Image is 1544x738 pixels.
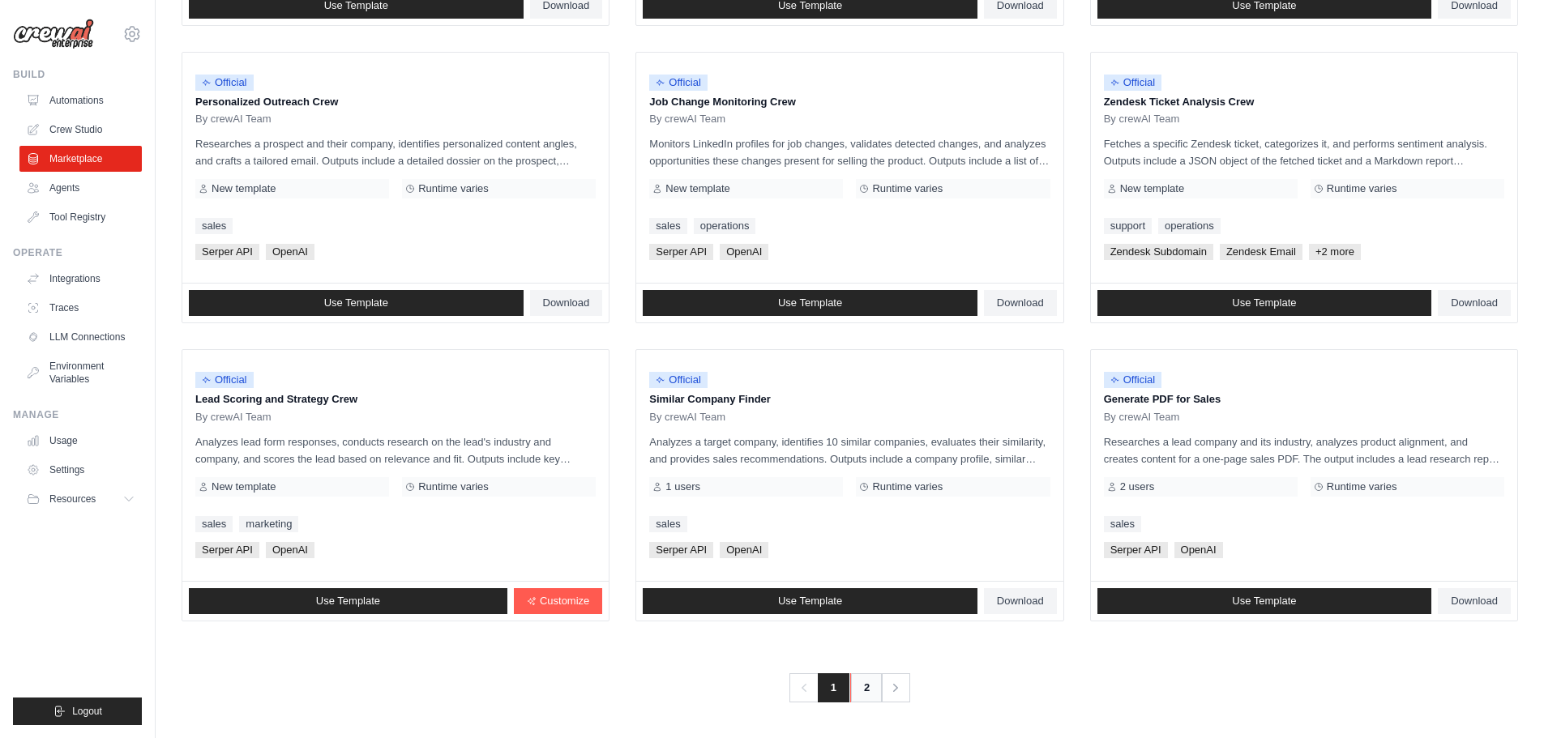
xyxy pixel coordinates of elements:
[1104,75,1162,91] span: Official
[195,113,272,126] span: By crewAI Team
[19,87,142,113] a: Automations
[1104,516,1141,532] a: sales
[1451,595,1498,608] span: Download
[13,408,142,421] div: Manage
[19,295,142,321] a: Traces
[778,296,842,309] span: Use Template
[1232,296,1296,309] span: Use Template
[1120,182,1184,195] span: New template
[649,244,713,260] span: Serper API
[720,244,768,260] span: OpenAI
[649,516,686,532] a: sales
[212,182,276,195] span: New template
[649,75,708,91] span: Official
[1104,542,1168,558] span: Serper API
[543,296,590,309] span: Download
[778,595,842,608] span: Use Template
[195,542,259,558] span: Serper API
[1104,94,1504,110] p: Zendesk Ticket Analysis Crew
[997,595,1044,608] span: Download
[872,182,943,195] span: Runtime varies
[1104,391,1504,407] p: Generate PDF for Sales
[665,182,729,195] span: New template
[1174,542,1223,558] span: OpenAI
[13,246,142,259] div: Operate
[19,353,142,392] a: Environment Variables
[195,391,596,407] p: Lead Scoring and Strategy Crew
[665,480,700,493] span: 1 users
[19,117,142,143] a: Crew Studio
[195,244,259,260] span: Serper API
[189,588,507,614] a: Use Template
[19,175,142,201] a: Agents
[19,457,142,483] a: Settings
[13,19,94,49] img: Logo
[195,411,272,424] span: By crewAI Team
[266,244,314,260] span: OpenAI
[19,266,142,292] a: Integrations
[694,218,756,234] a: operations
[1104,135,1504,169] p: Fetches a specific Zendesk ticket, categorizes it, and performs sentiment analysis. Outputs inclu...
[720,542,768,558] span: OpenAI
[643,588,977,614] a: Use Template
[649,391,1050,407] p: Similar Company Finder
[649,113,725,126] span: By crewAI Team
[19,486,142,512] button: Resources
[19,324,142,350] a: LLM Connections
[872,480,943,493] span: Runtime varies
[649,433,1050,467] p: Analyzes a target company, identifies 10 similar companies, evaluates their similarity, and provi...
[189,290,524,316] a: Use Template
[13,68,142,81] div: Build
[1220,244,1302,260] span: Zendesk Email
[49,493,96,506] span: Resources
[324,296,388,309] span: Use Template
[530,290,603,316] a: Download
[72,705,102,718] span: Logout
[1104,113,1180,126] span: By crewAI Team
[997,296,1044,309] span: Download
[418,182,489,195] span: Runtime varies
[195,94,596,110] p: Personalized Outreach Crew
[1327,480,1397,493] span: Runtime varies
[1327,182,1397,195] span: Runtime varies
[266,542,314,558] span: OpenAI
[195,372,254,388] span: Official
[19,146,142,172] a: Marketplace
[649,411,725,424] span: By crewAI Team
[984,290,1057,316] a: Download
[850,673,883,702] a: 2
[1451,296,1498,309] span: Download
[1438,588,1511,614] a: Download
[212,480,276,493] span: New template
[818,673,849,702] span: 1
[1309,244,1361,260] span: +2 more
[1097,290,1432,316] a: Use Template
[1104,433,1504,467] p: Researches a lead company and its industry, analyzes product alignment, and creates content for a...
[649,372,708,388] span: Official
[195,218,233,234] a: sales
[1104,244,1213,260] span: Zendesk Subdomain
[1158,218,1221,234] a: operations
[514,588,602,614] a: Customize
[540,595,589,608] span: Customize
[1097,588,1432,614] a: Use Template
[195,135,596,169] p: Researches a prospect and their company, identifies personalized content angles, and crafts a tai...
[789,673,910,702] nav: Pagination
[643,290,977,316] a: Use Template
[1104,218,1152,234] a: support
[1438,290,1511,316] a: Download
[19,204,142,230] a: Tool Registry
[195,75,254,91] span: Official
[1104,411,1180,424] span: By crewAI Team
[418,480,489,493] span: Runtime varies
[1120,480,1155,493] span: 2 users
[649,542,713,558] span: Serper API
[1104,372,1162,388] span: Official
[984,588,1057,614] a: Download
[13,697,142,725] button: Logout
[649,218,686,234] a: sales
[649,94,1050,110] p: Job Change Monitoring Crew
[195,433,596,467] p: Analyzes lead form responses, conducts research on the lead's industry and company, and scores th...
[1232,595,1296,608] span: Use Template
[649,135,1050,169] p: Monitors LinkedIn profiles for job changes, validates detected changes, and analyzes opportunitie...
